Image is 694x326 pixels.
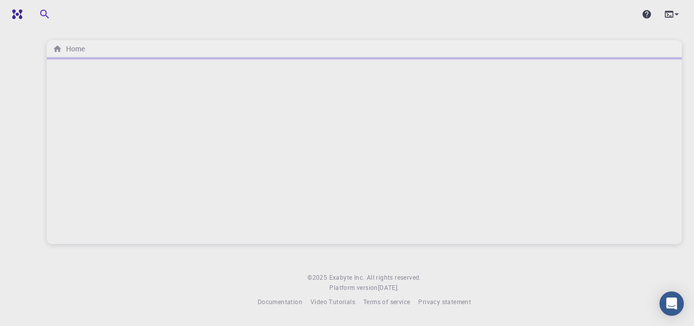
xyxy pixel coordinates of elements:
span: Video Tutorials [310,298,355,306]
span: Platform version [329,283,377,293]
h6: Home [62,43,85,54]
a: Privacy statement [418,297,471,307]
span: All rights reserved. [367,273,421,283]
span: Privacy statement [418,298,471,306]
a: Exabyte Inc. [329,273,365,283]
nav: breadcrumb [51,43,87,54]
span: Exabyte Inc. [329,273,365,281]
a: Terms of service [363,297,410,307]
a: [DATE]. [378,283,399,293]
span: © 2025 [307,273,329,283]
a: Video Tutorials [310,297,355,307]
div: Open Intercom Messenger [659,291,684,316]
span: Terms of service [363,298,410,306]
a: Documentation [258,297,302,307]
span: [DATE] . [378,283,399,291]
span: Documentation [258,298,302,306]
img: logo [8,9,22,19]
